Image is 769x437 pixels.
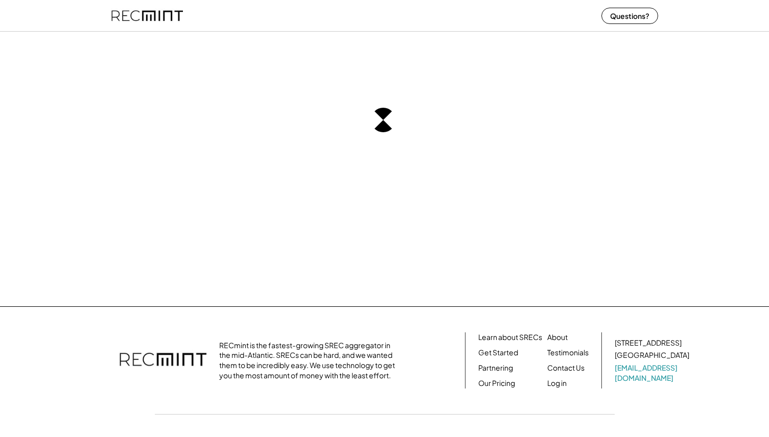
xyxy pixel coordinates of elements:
a: Partnering [478,363,513,373]
a: About [547,332,568,343]
a: Learn about SRECs [478,332,542,343]
img: recmint-logotype%403x%20%281%29.jpeg [111,2,183,29]
div: [GEOGRAPHIC_DATA] [615,350,689,360]
div: RECmint is the fastest-growing SREC aggregator in the mid-Atlantic. SRECs can be hard, and we wan... [219,341,401,380]
a: Log in [547,378,567,389]
img: recmint-logotype%403x.png [120,343,206,378]
a: Testimonials [547,348,589,358]
button: Questions? [601,8,658,24]
a: Contact Us [547,363,585,373]
div: [STREET_ADDRESS] [615,338,682,348]
a: [EMAIL_ADDRESS][DOMAIN_NAME] [615,363,691,383]
a: Get Started [478,348,518,358]
a: Our Pricing [478,378,515,389]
